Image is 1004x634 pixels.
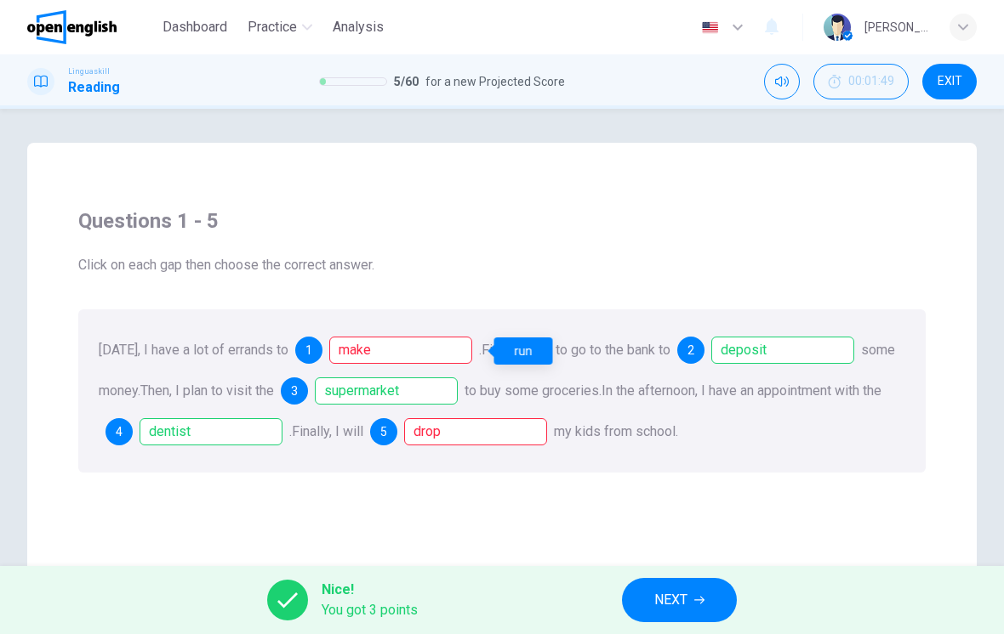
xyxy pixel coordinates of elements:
[315,377,458,405] div: supermarket
[764,64,800,99] div: Mute
[68,77,120,98] h1: Reading
[27,10,156,44] a: OpenEnglish logo
[292,423,363,439] span: Finally, I will
[922,64,977,99] button: EXIT
[106,418,282,445] div: dentist
[602,382,881,399] span: In the afternoon, I have an appointment with the
[677,337,854,364] div: deposit
[554,423,678,439] span: my kids from school.
[394,71,419,92] span: 5 / 60
[329,337,472,364] div: make
[140,418,282,445] div: dentist
[99,342,288,358] span: [DATE], I have a lot of errands to
[848,75,894,88] span: 00:01:49
[78,255,926,275] span: Click on each gap then choose the correct answer.
[687,344,694,356] span: 2
[116,426,123,438] span: 4
[380,426,387,438] span: 5
[654,588,687,612] span: NEXT
[425,71,565,92] span: for a new Projected Score
[291,385,298,397] span: 3
[305,344,312,356] span: 1
[494,337,553,365] div: run
[813,64,909,99] div: Hide
[27,10,117,44] img: OpenEnglish logo
[156,12,234,42] button: Dashboard
[289,423,292,439] span: .
[370,418,547,445] div: collect
[322,600,418,620] span: You got 3 points
[241,12,319,42] button: Practice
[68,65,110,77] span: Linguaskill
[322,580,418,600] span: Nice!
[813,64,909,99] button: 00:01:49
[465,382,602,399] span: to buy some groceries.
[78,207,926,235] h4: Questions 1 - 5
[864,17,929,37] div: [PERSON_NAME]
[711,337,854,364] div: deposit
[333,17,384,37] span: Analysis
[824,14,851,41] img: Profile picture
[482,342,670,358] span: First, I need to go to the bank to
[938,75,962,88] span: EXIT
[248,17,297,37] span: Practice
[699,21,721,34] img: en
[404,418,547,445] div: drop
[140,382,274,399] span: Then, I plan to visit the
[622,578,737,622] button: NEXT
[281,377,458,405] div: supermarket
[295,337,472,364] div: run
[326,12,391,42] button: Analysis
[163,17,227,37] span: Dashboard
